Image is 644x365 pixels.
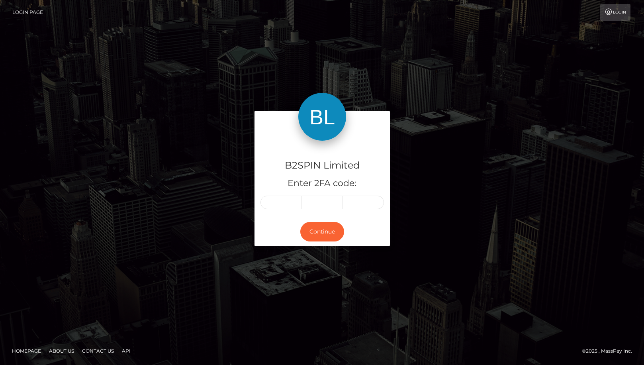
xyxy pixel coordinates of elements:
a: Login [600,4,630,21]
a: About Us [46,345,77,357]
a: Login Page [12,4,43,21]
a: Homepage [9,345,44,357]
a: Contact Us [79,345,117,357]
div: © 2025 , MassPay Inc. [582,347,638,355]
a: API [119,345,134,357]
button: Continue [300,222,344,241]
img: B2SPIN Limited [298,93,346,141]
h4: B2SPIN Limited [260,159,384,173]
h5: Enter 2FA code: [260,177,384,190]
